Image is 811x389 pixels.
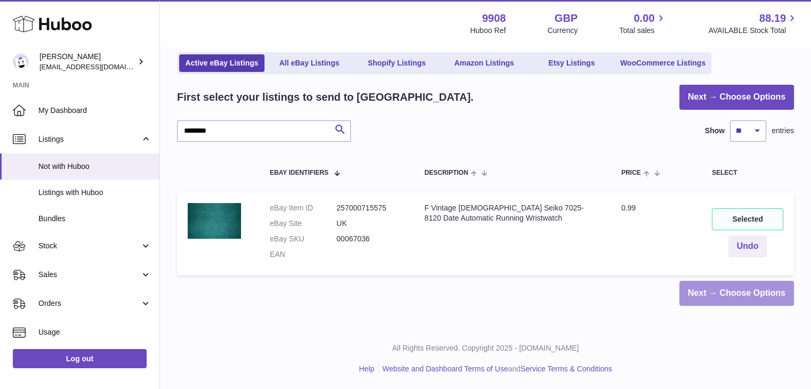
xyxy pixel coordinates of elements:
span: 88.19 [759,11,786,26]
a: Service Terms & Conditions [520,364,612,373]
div: F Vintage [DEMOGRAPHIC_DATA] Seiko 7025-8120 Date Automatic Running Wristwatch [424,203,600,223]
span: Not with Huboo [38,161,151,172]
div: Selected [712,208,783,230]
a: 0.00 Total sales [619,11,667,36]
a: Next → Choose Options [679,281,794,306]
span: Price [621,169,641,176]
label: Show [705,126,725,136]
a: All eBay Listings [267,54,352,72]
span: Listings with Huboo [38,188,151,198]
button: Undo [728,236,767,257]
span: 0.99 [621,204,636,212]
span: Total sales [619,26,667,36]
span: Bundles [38,214,151,224]
a: Help [359,364,374,373]
dt: EAN [270,249,336,260]
span: My Dashboard [38,106,151,116]
dt: eBay SKU [270,234,336,244]
div: [PERSON_NAME] [39,52,135,72]
h2: First select your listings to send to [GEOGRAPHIC_DATA]. [177,90,473,104]
li: and [379,364,612,374]
a: WooCommerce Listings [616,54,709,72]
dd: UK [336,218,403,229]
span: entries [772,126,794,136]
span: [EMAIL_ADDRESS][DOMAIN_NAME] [39,62,157,71]
img: tbcollectables@hotmail.co.uk [13,54,29,70]
dt: eBay Item ID [270,203,336,213]
span: AVAILABLE Stock Total [708,26,798,36]
span: Usage [38,327,151,337]
a: Active eBay Listings [179,54,264,72]
a: Shopify Listings [354,54,439,72]
span: Listings [38,134,140,144]
dd: 257000715575 [336,203,403,213]
span: eBay Identifiers [270,169,328,176]
a: Next → Choose Options [679,85,794,110]
span: 0.00 [634,11,655,26]
span: Sales [38,270,140,280]
dt: eBay Site [270,218,336,229]
a: Etsy Listings [529,54,614,72]
span: Description [424,169,468,176]
a: Log out [13,349,147,368]
p: All Rights Reserved. Copyright 2025 - [DOMAIN_NAME] [168,343,802,353]
dd: 00067036 [336,234,403,244]
div: Huboo Ref [470,26,506,36]
a: Amazon Listings [441,54,527,72]
strong: 9908 [482,11,506,26]
span: Orders [38,298,140,309]
div: Currency [548,26,578,36]
strong: GBP [555,11,577,26]
a: Website and Dashboard Terms of Use [382,364,508,373]
span: Stock [38,241,140,251]
div: Select [712,169,783,176]
img: $_57.JPG [188,203,241,239]
a: 88.19 AVAILABLE Stock Total [708,11,798,36]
